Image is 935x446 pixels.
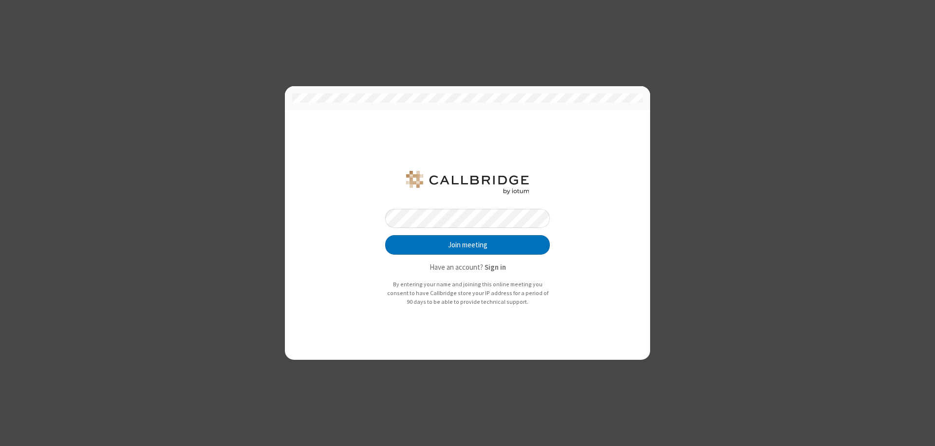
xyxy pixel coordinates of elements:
p: Have an account? [385,262,550,273]
p: By entering your name and joining this online meeting you consent to have Callbridge store your I... [385,280,550,306]
button: Sign in [485,262,506,273]
img: QA Selenium DO NOT DELETE OR CHANGE [404,171,531,194]
button: Join meeting [385,235,550,255]
strong: Sign in [485,262,506,272]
